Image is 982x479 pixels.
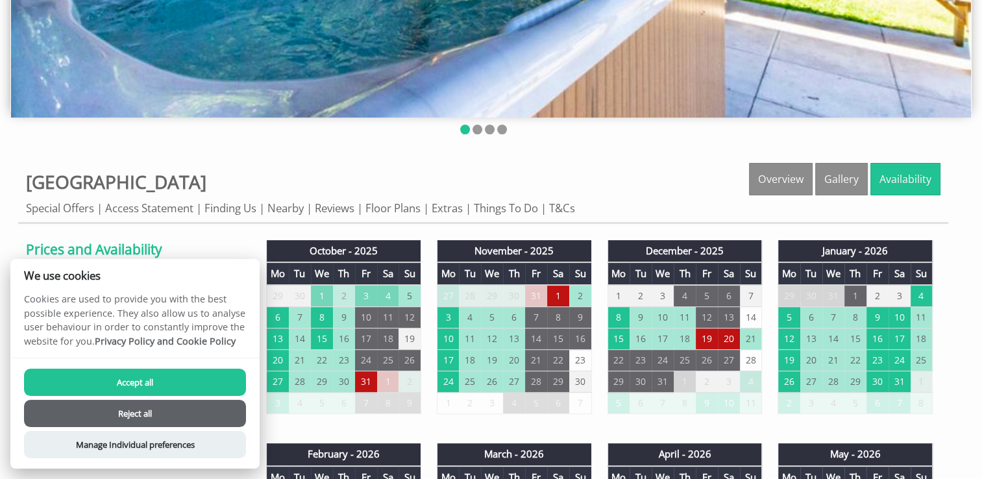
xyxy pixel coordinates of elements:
td: 8 [844,307,866,328]
a: Overview [749,163,813,195]
td: 20 [267,350,289,371]
th: Th [503,262,525,285]
td: 24 [889,350,911,371]
a: Gallery [815,163,868,195]
td: 26 [778,371,800,393]
td: 4 [674,285,696,307]
th: May - 2026 [778,443,933,465]
td: 5 [844,393,866,414]
td: 2 [569,285,591,307]
td: 2 [778,393,800,414]
td: 29 [481,285,503,307]
td: 20 [718,328,740,350]
td: 27 [718,350,740,371]
td: 3 [800,393,822,414]
td: 1 [608,285,630,307]
th: We [481,262,503,285]
th: Sa [377,262,399,285]
h2: Prices and Availability [26,240,243,258]
th: January - 2026 [778,240,933,262]
td: 30 [630,371,652,393]
th: April - 2026 [608,443,762,465]
th: Mo [778,262,800,285]
td: 10 [889,307,911,328]
td: 18 [459,350,481,371]
td: 7 [355,393,377,414]
td: 23 [333,350,355,371]
td: 1 [377,371,399,393]
td: 9 [333,307,355,328]
td: 25 [459,371,481,393]
td: 18 [377,328,399,350]
td: 24 [437,371,459,393]
td: 21 [289,350,311,371]
td: 9 [569,307,591,328]
a: Extras [432,201,463,215]
td: 28 [822,371,844,393]
td: 1 [311,285,333,307]
th: We [822,262,844,285]
th: Tu [630,262,652,285]
td: 6 [267,307,289,328]
th: We [311,262,333,285]
td: 27 [800,371,822,393]
td: 6 [503,307,525,328]
td: 21 [525,350,547,371]
td: 30 [569,371,591,393]
td: 5 [399,285,421,307]
th: Fr [355,262,377,285]
td: 14 [525,328,547,350]
td: 15 [844,328,866,350]
td: 4 [740,371,762,393]
td: 19 [481,350,503,371]
td: 11 [674,307,696,328]
td: 12 [696,307,718,328]
td: 22 [608,350,630,371]
th: Th [674,262,696,285]
td: 30 [503,285,525,307]
td: 1 [547,285,569,307]
td: 30 [289,285,311,307]
td: 3 [718,371,740,393]
td: 2 [459,393,481,414]
td: 19 [399,328,421,350]
td: 29 [267,285,289,307]
td: 29 [844,371,866,393]
th: Fr [866,262,889,285]
td: 4 [289,393,311,414]
th: Tu [289,262,311,285]
th: February - 2026 [267,443,421,465]
th: Su [740,262,762,285]
td: 9 [630,307,652,328]
td: 20 [800,350,822,371]
td: 2 [630,285,652,307]
td: 21 [822,350,844,371]
td: 3 [652,285,674,307]
a: Finding Us [204,201,256,215]
td: 16 [333,328,355,350]
th: Fr [525,262,547,285]
a: Things To Do [474,201,538,215]
td: 1 [844,285,866,307]
td: 6 [718,285,740,307]
th: Sa [547,262,569,285]
th: Sa [718,262,740,285]
th: Su [399,262,421,285]
td: 22 [844,350,866,371]
th: Tu [459,262,481,285]
td: 21 [740,328,762,350]
td: 10 [718,393,740,414]
td: 4 [459,307,481,328]
td: 3 [437,307,459,328]
td: 28 [740,350,762,371]
td: 5 [696,285,718,307]
td: 15 [608,328,630,350]
td: 10 [652,307,674,328]
td: 12 [481,328,503,350]
button: Accept all [24,369,246,396]
td: 4 [822,393,844,414]
th: Th [844,262,866,285]
a: Nearby [267,201,304,215]
td: 7 [740,285,762,307]
button: Reject all [24,400,246,427]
